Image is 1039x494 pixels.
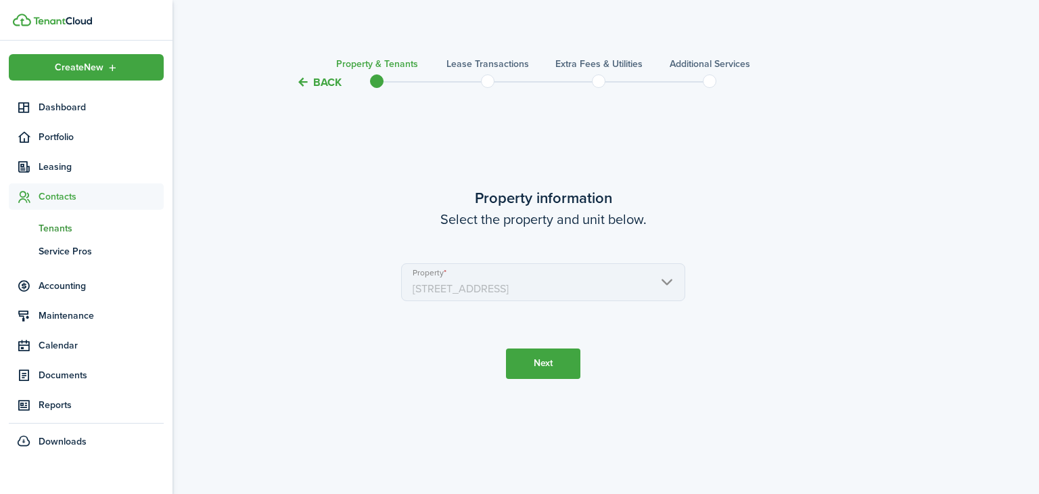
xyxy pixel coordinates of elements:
span: Maintenance [39,309,164,323]
span: Accounting [39,279,164,293]
a: Reports [9,392,164,418]
span: Dashboard [39,100,164,114]
h3: Extra fees & Utilities [555,57,643,71]
span: Contacts [39,189,164,204]
h3: Lease Transactions [446,57,529,71]
button: Next [506,349,580,379]
a: Tenants [9,217,164,240]
span: Reports [39,398,164,412]
a: Service Pros [9,240,164,263]
span: Downloads [39,434,87,449]
span: Service Pros [39,244,164,259]
span: Portfolio [39,130,164,144]
h3: Additional Services [670,57,750,71]
wizard-step-header-description: Select the property and unit below. [259,209,827,229]
img: TenantCloud [13,14,31,26]
button: Open menu [9,54,164,81]
h3: Property & Tenants [336,57,418,71]
button: Back [296,75,342,89]
span: Calendar [39,338,164,353]
span: Tenants [39,221,164,235]
span: Documents [39,368,164,382]
span: Create New [55,63,103,72]
wizard-step-header-title: Property information [259,187,827,209]
a: Dashboard [9,94,164,120]
img: TenantCloud [33,17,92,25]
span: Leasing [39,160,164,174]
